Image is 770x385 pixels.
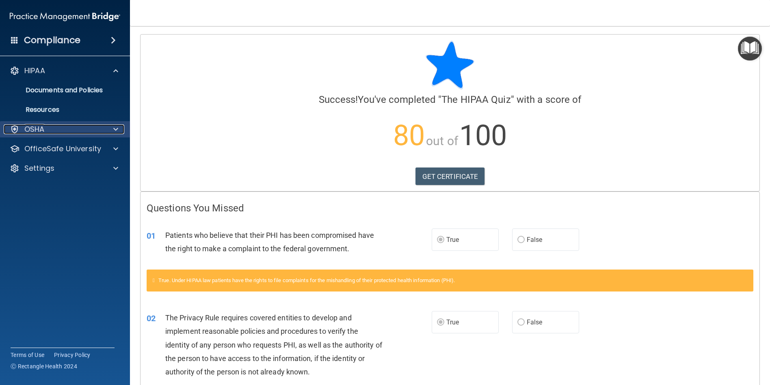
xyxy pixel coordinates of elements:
span: True [446,318,459,326]
p: Documents and Policies [5,86,116,94]
span: The Privacy Rule requires covered entities to develop and implement reasonable policies and proce... [165,313,382,376]
span: The HIPAA Quiz [441,94,510,105]
span: False [527,318,543,326]
a: HIPAA [10,66,118,76]
span: False [527,236,543,244]
p: Settings [24,163,54,173]
p: OfficeSafe University [24,144,101,154]
span: Patients who believe that their PHI has been compromised have the right to make a complaint to th... [165,231,374,253]
a: OfficeSafe University [10,144,118,154]
span: 100 [459,119,507,152]
button: Open Resource Center [738,37,762,61]
p: OSHA [24,124,45,134]
a: Terms of Use [11,351,44,359]
input: False [517,237,525,243]
a: OSHA [10,124,118,134]
span: 80 [393,119,425,152]
span: Ⓒ Rectangle Health 2024 [11,362,77,370]
h4: Compliance [24,35,80,46]
img: blue-star-rounded.9d042014.png [426,41,474,89]
p: Resources [5,106,116,114]
input: False [517,320,525,326]
input: True [437,237,444,243]
span: True. Under HIPAA law patients have the rights to file complaints for the mishandling of their pr... [158,277,455,283]
p: HIPAA [24,66,45,76]
span: out of [426,134,458,148]
img: PMB logo [10,9,120,25]
a: Settings [10,163,118,173]
input: True [437,320,444,326]
span: Success! [319,94,358,105]
span: 02 [147,313,156,323]
a: GET CERTIFICATE [415,167,485,185]
iframe: Drift Widget Chat Controller [729,329,760,360]
h4: You've completed " " with a score of [147,94,753,105]
a: Privacy Policy [54,351,91,359]
span: 01 [147,231,156,241]
span: True [446,236,459,244]
h4: Questions You Missed [147,203,753,213]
